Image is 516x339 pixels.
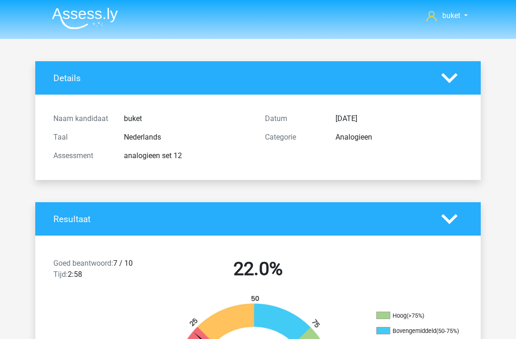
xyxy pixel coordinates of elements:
[442,11,460,20] span: buket
[53,270,68,279] span: Tijd:
[46,258,152,284] div: 7 / 10 2:58
[46,132,117,143] div: Taal
[159,258,357,280] h2: 22.0%
[258,113,329,124] div: Datum
[329,132,470,143] div: Analogieen
[436,327,459,334] div: (50-75%)
[53,214,427,224] h4: Resultaat
[423,10,471,21] a: buket
[406,312,424,319] div: (>75%)
[376,327,469,335] li: Bovengemiddeld
[117,113,258,124] div: buket
[117,132,258,143] div: Nederlands
[258,132,329,143] div: Categorie
[329,113,470,124] div: [DATE]
[53,73,427,83] h4: Details
[46,150,117,161] div: Assessment
[117,150,258,161] div: analogieen set 12
[52,7,118,29] img: Assessly
[376,312,469,320] li: Hoog
[46,113,117,124] div: Naam kandidaat
[53,259,113,268] span: Goed beantwoord:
